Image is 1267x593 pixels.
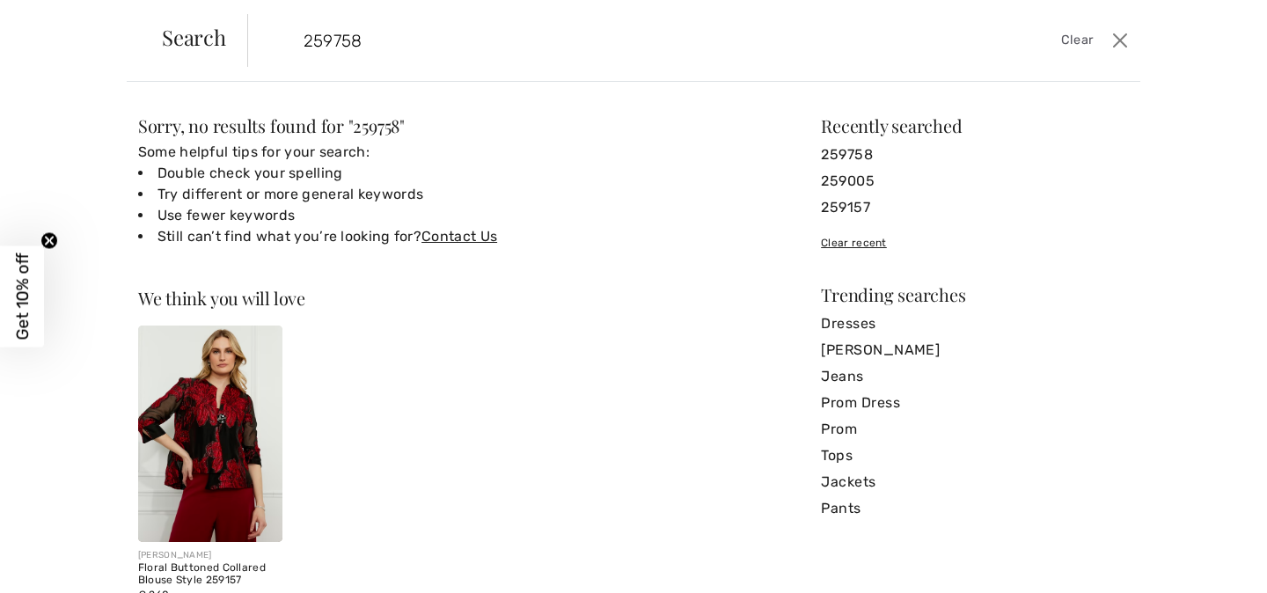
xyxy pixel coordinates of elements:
div: Sorry, no results found for " " [138,117,779,135]
a: Jackets [821,469,1129,495]
a: Contact Us [421,228,497,245]
a: 259005 [821,168,1129,194]
a: 259157 [821,194,1129,221]
div: Recently searched [821,117,1129,135]
span: Get 10% off [12,253,33,340]
span: We think you will love [138,286,305,310]
span: 259758 [353,113,399,137]
div: [PERSON_NAME] [138,549,282,562]
a: Pants [821,495,1129,522]
img: Floral Buttoned Collared Blouse Style 259157. Black/red [138,326,282,542]
span: Help [40,12,77,28]
span: Clear [1061,31,1094,50]
div: Clear recent [821,235,1129,251]
a: Prom [821,416,1129,443]
div: Floral Buttoned Collared Blouse Style 259157 [138,562,282,587]
div: Trending searches [821,286,1129,304]
li: Still can’t find what you’re looking for? [138,226,779,247]
li: Use fewer keywords [138,205,779,226]
a: [PERSON_NAME] [821,337,1129,363]
button: Close [1107,26,1133,55]
a: Dresses [821,311,1129,337]
a: Jeans [821,363,1129,390]
a: Prom Dress [821,390,1129,416]
li: Double check your spelling [138,163,779,184]
span: Search [162,26,226,48]
a: 259758 [821,142,1129,168]
li: Try different or more general keywords [138,184,779,205]
a: Tops [821,443,1129,469]
div: Some helpful tips for your search: [138,142,779,247]
input: TYPE TO SEARCH [290,14,903,67]
button: Close teaser [40,232,58,250]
